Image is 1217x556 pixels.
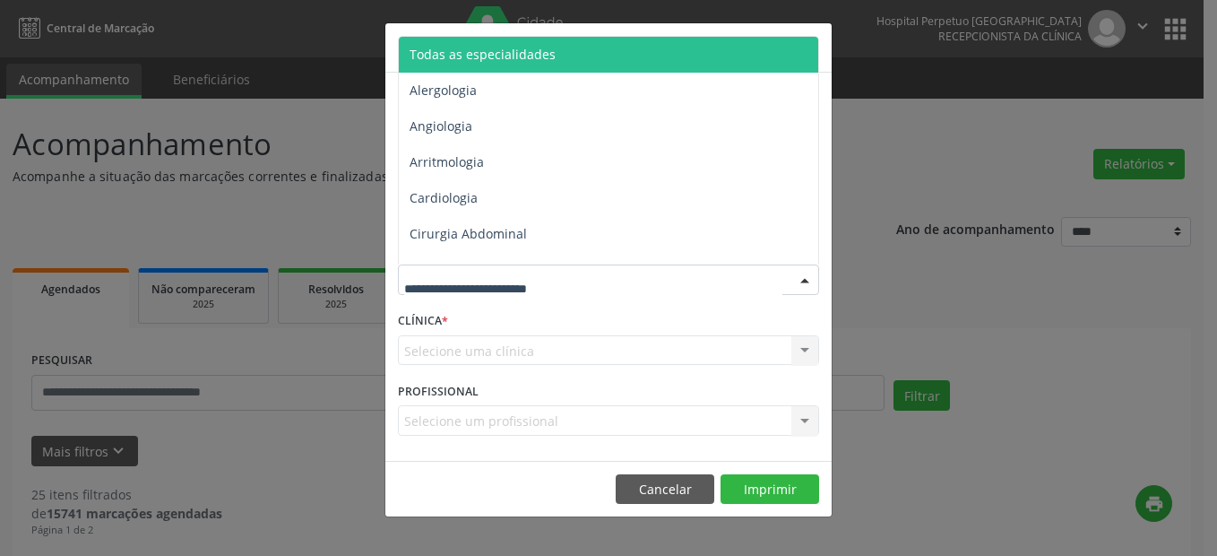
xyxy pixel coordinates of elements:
[398,36,603,59] h5: Relatório de agendamentos
[410,153,484,170] span: Arritmologia
[616,474,714,505] button: Cancelar
[721,474,819,505] button: Imprimir
[410,117,472,135] span: Angiologia
[410,46,556,63] span: Todas as especialidades
[410,261,520,278] span: Cirurgia Bariatrica
[410,82,477,99] span: Alergologia
[796,23,832,67] button: Close
[398,308,448,335] label: CLÍNICA
[398,378,479,405] label: PROFISSIONAL
[410,189,478,206] span: Cardiologia
[410,225,527,242] span: Cirurgia Abdominal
